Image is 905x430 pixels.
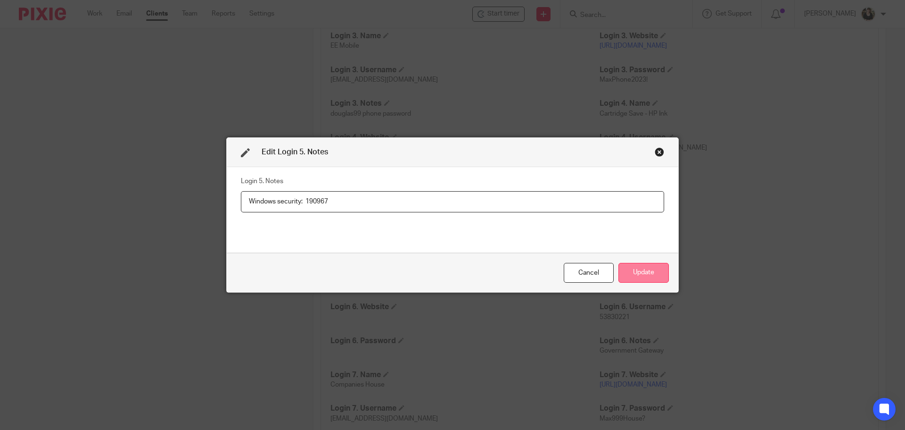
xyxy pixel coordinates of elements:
[655,147,664,157] div: Close this dialog window
[241,191,664,212] input: Login 5. Notes
[241,177,283,186] label: Login 5. Notes
[618,263,669,283] button: Update
[262,148,328,156] span: Edit Login 5. Notes
[564,263,614,283] div: Close this dialog window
